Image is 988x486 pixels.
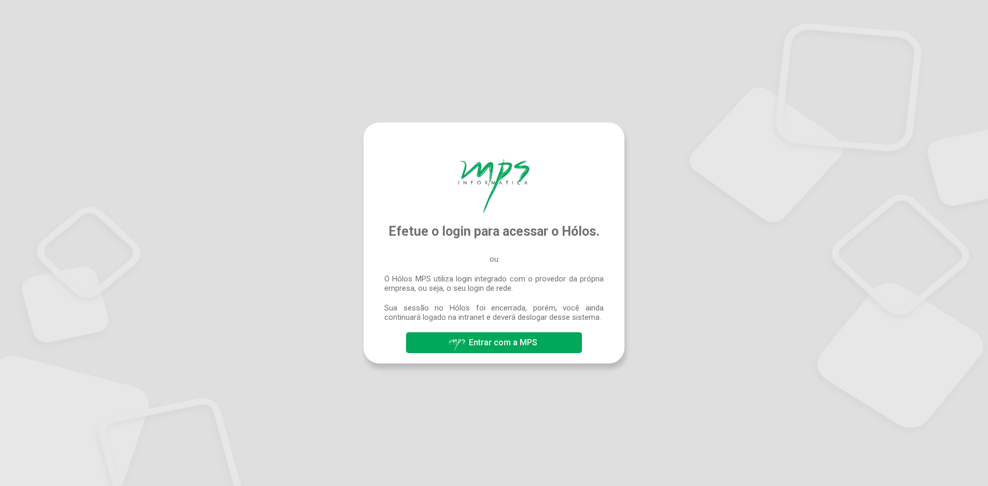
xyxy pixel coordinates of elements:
[388,224,600,239] span: Efetue o login para acessar o Hólos.
[458,159,529,213] img: Hólos Mps Digital
[406,332,581,353] button: Entrar com a MPS
[490,254,498,264] span: ou
[384,303,604,322] span: Sua sessão no Hólos foi encerrada, porém, você ainda continuará logado na intranet e deverá deslo...
[469,337,537,347] span: Entrar com a MPS
[384,274,604,293] span: O Hólos MPS utiliza login integrado com o provedor da própria empresa, ou seja, o seu login de rede.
